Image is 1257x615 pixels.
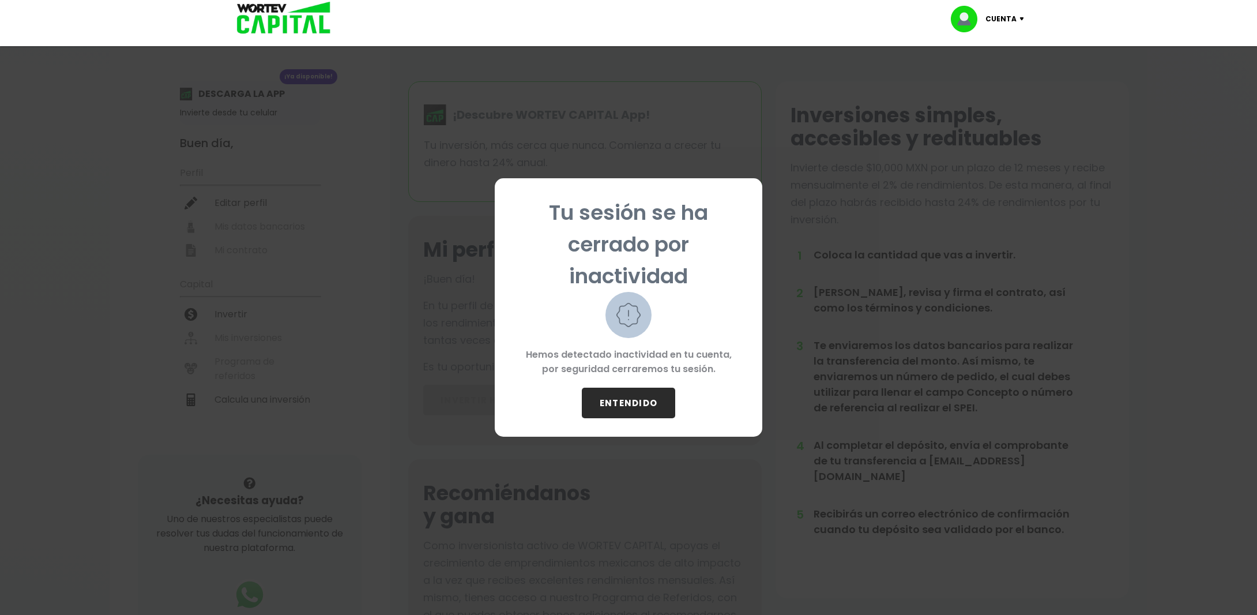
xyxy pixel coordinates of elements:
img: icon-down [1017,17,1032,21]
p: Cuenta [985,10,1017,28]
p: Tu sesión se ha cerrado por inactividad [513,197,744,292]
img: warning [605,292,652,338]
button: ENTENDIDO [582,388,675,418]
p: Hemos detectado inactividad en tu cuenta, por seguridad cerraremos tu sesión. [513,338,744,388]
img: profile-image [951,6,985,32]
